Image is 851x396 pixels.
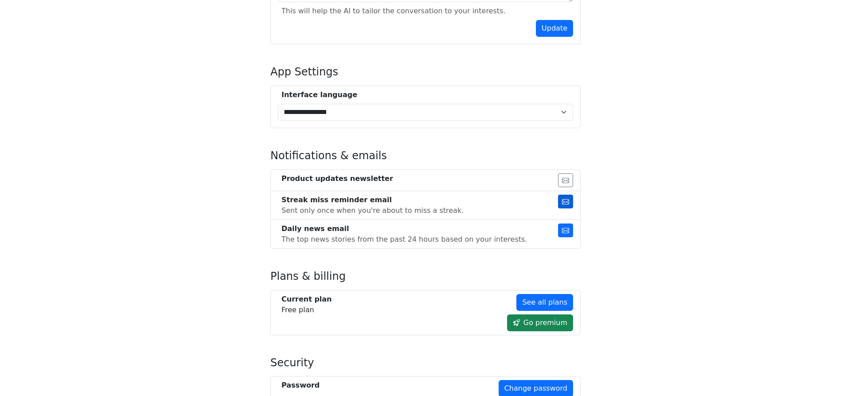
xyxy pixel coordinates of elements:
div: This will help the AI to tailor the conversation to your interests. [281,6,505,16]
button: Update [536,20,573,37]
h4: Security [270,357,581,369]
h4: Plans & billing [270,270,581,283]
div: Daily news email [281,223,527,234]
div: Product updates newsletter [281,173,393,184]
div: Sent only once when you're about to miss a streak. [281,205,464,216]
div: Current plan [281,294,332,305]
a: Go premium [507,314,573,331]
div: The top news stories from the past 24 hours based on your interests. [281,234,527,245]
select: Select Interface Language [278,104,573,121]
div: Password [281,380,320,391]
div: Free plan [281,294,332,315]
h4: Notifications & emails [270,149,581,162]
div: Streak miss reminder email [281,195,464,205]
a: See all plans [516,294,573,311]
div: Interface language [281,90,573,100]
h4: App Settings [270,66,581,78]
